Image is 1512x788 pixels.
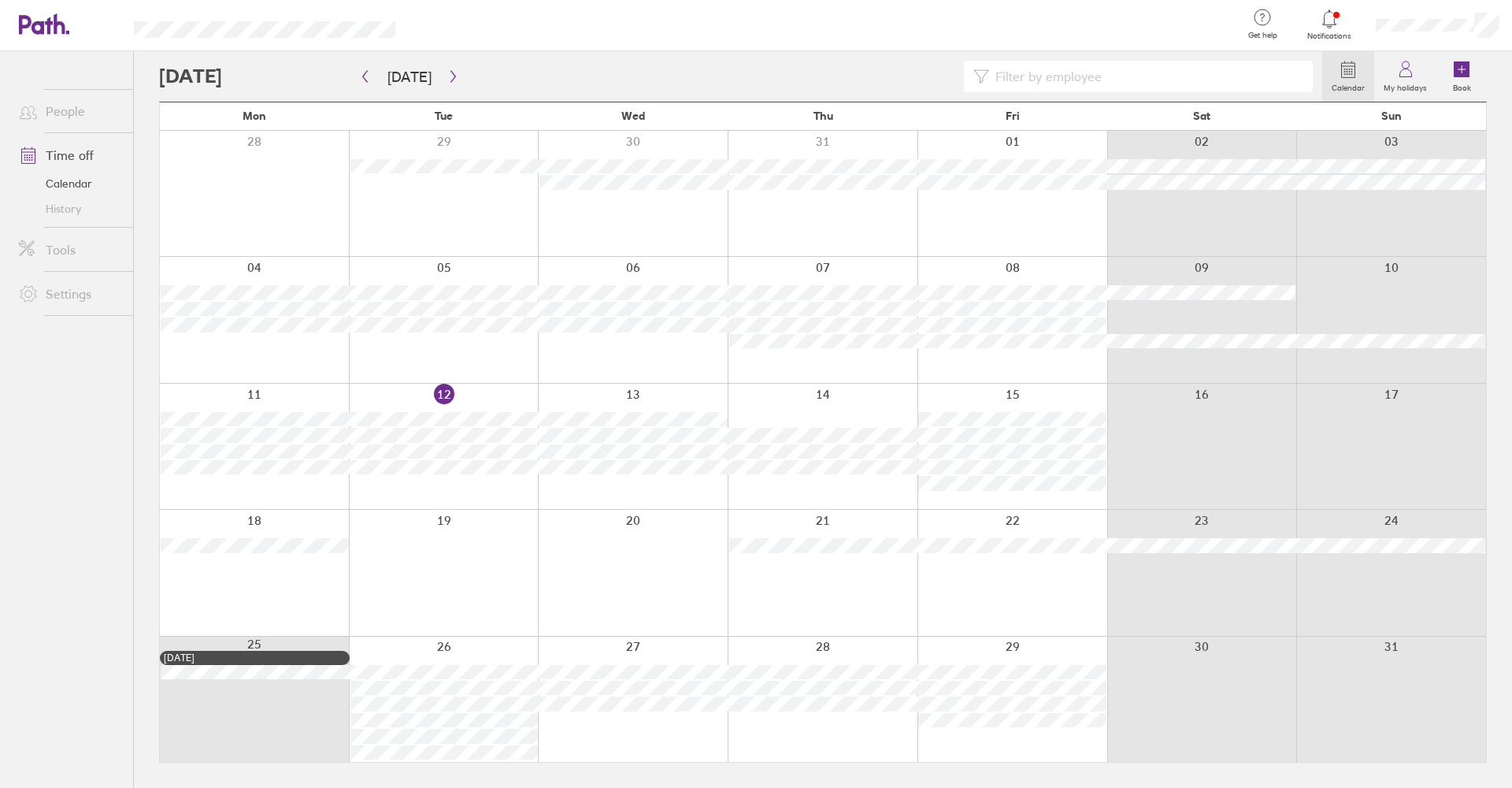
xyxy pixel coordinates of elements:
[6,234,133,266] a: Tools
[164,652,346,663] div: [DATE]
[243,110,266,122] span: Mon
[1322,51,1374,102] a: Calendar
[1374,51,1436,102] a: My holidays
[989,61,1303,91] input: Filter by employee
[6,95,133,127] a: People
[621,110,645,122] span: Wed
[435,110,453,122] span: Tue
[1237,31,1288,40] span: Get help
[375,64,444,90] button: [DATE]
[1304,8,1355,41] a: Notifications
[1381,110,1402,122] span: Sun
[1006,110,1020,122] span: Fri
[1443,79,1480,93] label: Book
[1436,51,1487,102] a: Book
[6,171,133,196] a: Calendar
[6,278,133,310] a: Settings
[813,110,833,122] span: Thu
[1322,79,1374,93] label: Calendar
[6,139,133,171] a: Time off
[1304,32,1355,41] span: Notifications
[1193,110,1210,122] span: Sat
[1374,79,1436,93] label: My holidays
[6,196,133,221] a: History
